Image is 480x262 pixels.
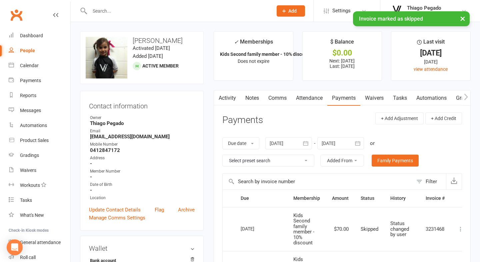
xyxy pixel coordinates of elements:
div: People [20,48,35,53]
a: Comms [264,90,291,106]
a: What's New [9,208,70,223]
a: Waivers [360,90,388,106]
span: Does not expire [238,59,269,64]
a: Activity [214,90,241,106]
span: Settings [332,3,351,18]
div: [DATE] [241,223,271,234]
a: Attendance [291,90,327,106]
a: Notes [241,90,264,106]
div: Location [90,195,195,201]
th: Membership [287,190,326,207]
a: Waivers [9,163,70,178]
a: Product Sales [9,133,70,148]
div: [DATE] [397,58,464,65]
div: Dashboard [20,33,43,38]
a: Clubworx [8,7,25,23]
a: Manage Comms Settings [89,214,145,222]
div: Date of Birth [90,182,195,188]
div: General attendance [20,240,61,245]
a: Automations [9,118,70,133]
th: Due [235,190,287,207]
div: What's New [20,212,44,218]
div: Virtue Brazilian Jiu-Jitsu [407,11,457,17]
button: + Add Adjustment [375,112,424,124]
span: Active member [142,63,179,68]
a: Tasks [9,193,70,208]
a: People [9,43,70,58]
div: Member Number [90,168,195,175]
a: Reports [9,88,70,103]
strong: 0412847172 [90,147,195,153]
div: Thiago Pegado [407,5,457,11]
th: Status [355,190,384,207]
img: thumb_image1568934240.png [390,4,404,18]
div: Messages [20,108,41,113]
a: Workouts [9,178,70,193]
a: Flag [155,206,164,214]
a: Tasks [388,90,412,106]
span: Add [288,8,297,14]
h3: [PERSON_NAME] [86,37,198,44]
h3: Payments [222,115,263,125]
a: Messages [9,103,70,118]
a: Payments [9,73,70,88]
a: Calendar [9,58,70,73]
div: Gradings [20,153,39,158]
div: Email [90,128,195,134]
i: ✓ [234,39,238,45]
td: 3231468 [420,207,451,251]
div: Product Sales [20,138,49,143]
strong: - [90,187,195,193]
div: Address [90,155,195,161]
button: Due date [222,137,259,149]
div: Memberships [234,38,273,50]
h3: Contact information [89,100,195,110]
div: Owner [90,115,195,121]
td: $70.00 [326,207,355,251]
div: Mobile Number [90,141,195,148]
span: Kids Second family member - 10% discount [293,212,314,246]
div: Open Intercom Messenger [7,239,23,255]
div: $0.00 [309,50,376,57]
button: Filter [413,174,446,190]
p: Next: [DATE] Last: [DATE] [309,58,376,69]
div: Last visit [417,38,445,50]
button: Add [277,5,305,17]
time: Added [DATE] [133,53,163,59]
a: Dashboard [9,28,70,43]
a: Archive [178,206,195,214]
div: Automations [20,123,47,128]
a: Family Payments [372,155,419,167]
div: Invoice marked as skipped [353,11,470,26]
div: Waivers [20,168,36,173]
span: Skipped [361,226,378,232]
a: Automations [412,90,451,106]
strong: Kids Second family member - 10% discount [220,52,311,57]
strong: - [90,161,195,167]
a: Gradings [9,148,70,163]
time: Activated [DATE] [133,45,170,51]
input: Search... [88,6,268,16]
div: or [370,139,375,147]
h3: Wallet [89,245,195,252]
strong: [EMAIL_ADDRESS][DOMAIN_NAME] [90,134,195,140]
a: Update Contact Details [89,206,141,214]
div: Reports [20,93,36,98]
a: view attendance [414,66,448,72]
button: Added From [320,155,364,167]
button: + Add Credit [425,112,462,124]
th: History [384,190,420,207]
div: Roll call [20,255,36,260]
div: Payments [20,78,41,83]
button: × [457,11,469,26]
div: Calendar [20,63,39,68]
th: Invoice # [420,190,451,207]
div: $ Balance [330,38,354,50]
a: General attendance kiosk mode [9,235,70,250]
strong: - [90,174,195,180]
img: image1620200162.png [86,37,127,78]
a: Payments [327,90,360,106]
input: Search by invoice number [223,174,413,190]
div: Filter [426,178,437,186]
span: Status changed by user [390,220,409,237]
